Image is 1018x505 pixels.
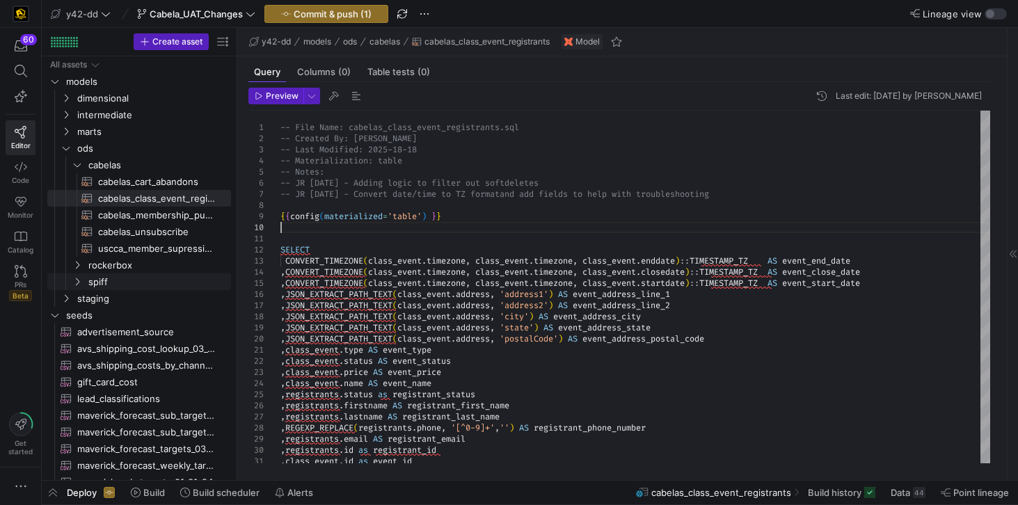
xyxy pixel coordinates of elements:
[280,333,285,344] span: ,
[77,124,229,140] span: marts
[392,333,397,344] span: (
[248,255,264,266] div: 13
[280,289,285,300] span: ,
[548,300,553,311] span: )
[47,240,231,257] div: Press SPACE to select this row.
[782,278,860,289] span: event_start_date
[408,33,553,50] button: cabelas_class_event_registrants
[490,289,495,300] span: ,
[47,474,231,490] a: maverick_sub_targets_01_31_24​​​​​​
[529,266,534,278] span: .
[98,174,215,190] span: cabelas_cart_abandons​​​​​​​​​​
[47,340,231,357] div: Press SPACE to select this row.
[47,223,231,240] a: cabelas_unsubscribe​​​​​​​​​​
[88,157,229,173] span: cabelas
[12,176,29,184] span: Code
[558,300,568,311] span: AS
[363,266,368,278] span: (
[77,408,215,424] span: maverick_forecast_sub_targets_03_25_24​​​​​​
[699,278,758,289] span: TIMESTAMP_TZ
[47,106,231,123] div: Press SPACE to select this row.
[47,207,231,223] div: Press SPACE to select this row.
[285,255,363,266] span: CONVERT_TIMEZONE
[285,278,363,289] span: CONVERT_TIMEZONE
[422,211,427,222] span: )
[248,244,264,255] div: 12
[248,389,264,400] div: 25
[575,37,600,47] span: Model
[47,407,231,424] a: maverick_forecast_sub_targets_03_25_24​​​​​​
[280,300,285,311] span: ,
[248,333,264,344] div: 20
[456,289,490,300] span: address
[66,307,229,323] span: seeds
[300,33,335,50] button: models
[248,278,264,289] div: 15
[690,266,699,278] span: ::
[98,241,215,257] span: uscca_member_supression​​​​​​​​​​
[285,378,339,389] span: class_event
[802,481,882,504] button: Build history
[290,211,319,222] span: config
[368,378,378,389] span: AS
[47,457,231,474] a: maverick_forecast_weekly_targets_03_25_24​​​​​​
[77,391,215,407] span: lead_classifications​​​​​​
[143,487,165,498] span: Build
[436,211,441,222] span: }
[366,33,404,50] button: cabelas
[397,289,451,300] span: class_event
[77,474,215,490] span: maverick_sub_targets_01_31_24​​​​​​
[923,8,982,19] span: Lineage view
[675,255,680,266] span: )
[490,322,495,333] span: ,
[636,278,641,289] span: .
[248,211,264,222] div: 9
[47,390,231,407] a: lead_classifications​​​​​​
[367,67,430,77] span: Table tests
[451,333,456,344] span: .
[285,300,392,311] span: JSON_EXTRACT_PATH_TEXT
[699,266,758,278] span: TIMESTAMP_TZ
[6,259,35,307] a: PRsBeta
[636,266,641,278] span: .
[50,60,87,70] div: All assets
[280,344,285,355] span: ,
[475,278,529,289] span: class_event
[685,278,690,289] span: )
[768,255,777,266] span: AS
[690,278,699,289] span: ::
[451,311,456,322] span: .
[280,133,417,144] span: -- Created By: [PERSON_NAME]
[836,91,982,101] div: Last edit: [DATE] by [PERSON_NAME]
[534,266,573,278] span: timezone
[339,355,344,367] span: .
[373,367,383,378] span: AS
[422,266,427,278] span: .
[543,322,553,333] span: AS
[47,5,114,23] button: y42-dd
[368,344,378,355] span: AS
[280,367,285,378] span: ,
[125,481,171,504] button: Build
[248,355,264,367] div: 22
[77,358,215,374] span: avs_shipping_costs_by_channel_04_11_24​​​​​​
[47,440,231,457] a: maverick_forecast_targets_03_25_24​​​​​​
[884,481,932,504] button: Data44
[287,487,313,498] span: Alerts
[77,458,215,474] span: maverick_forecast_weekly_targets_03_25_24​​​​​​
[248,322,264,333] div: 19
[9,290,32,301] span: Beta
[152,37,202,47] span: Create asset
[427,255,466,266] span: timezone
[582,333,704,344] span: event_address_postal_code
[264,5,388,23] button: Commit & push (1)
[475,255,529,266] span: class_event
[891,487,910,498] span: Data
[248,88,303,104] button: Preview
[174,481,266,504] button: Build scheduler
[262,37,291,47] span: y42-dd
[77,324,215,340] span: advertisement_source​​​​​​
[388,211,422,222] span: 'table'
[280,266,285,278] span: ,
[338,67,351,77] span: (0)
